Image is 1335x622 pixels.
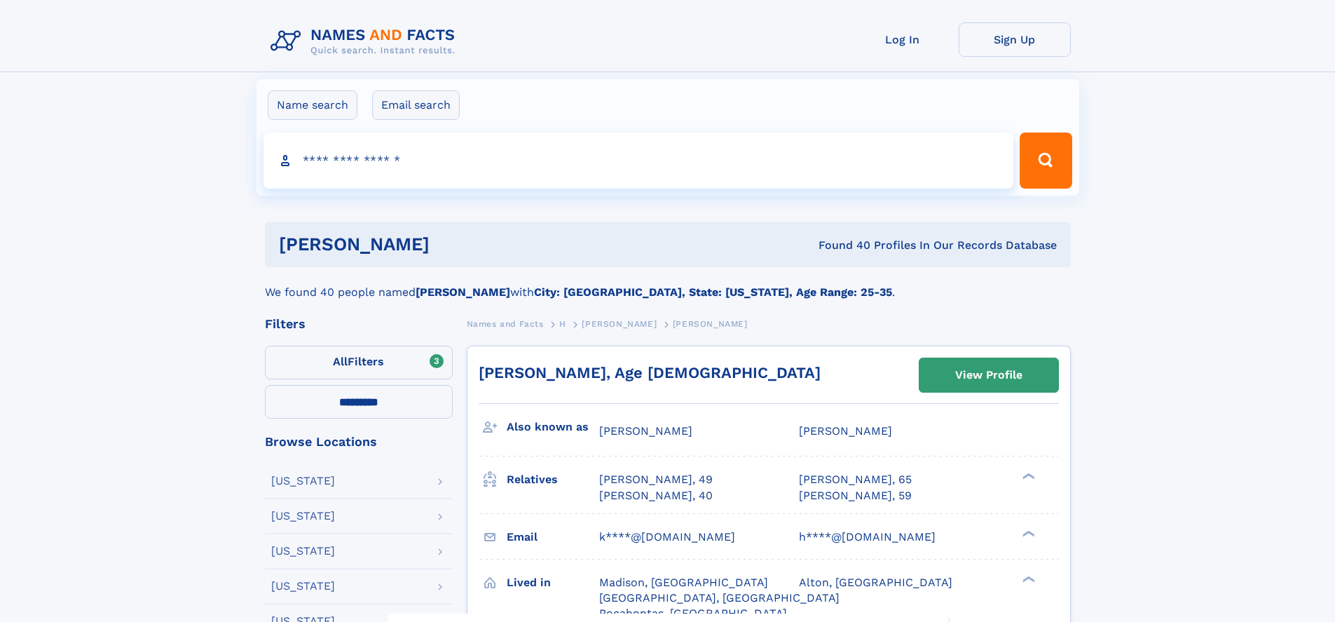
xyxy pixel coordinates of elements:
span: [PERSON_NAME] [799,424,892,438]
button: Search Button [1020,133,1072,189]
span: [PERSON_NAME] [599,424,692,438]
a: [PERSON_NAME], 65 [799,472,912,487]
div: Browse Locations [265,435,453,448]
h3: Lived in [507,571,599,595]
h3: Email [507,525,599,549]
input: search input [263,133,1014,189]
span: All [333,355,348,368]
a: Names and Facts [467,315,544,332]
a: [PERSON_NAME] [582,315,657,332]
div: We found 40 people named with . [265,267,1071,301]
div: Filters [265,318,453,330]
a: [PERSON_NAME], 59 [799,488,912,503]
div: [US_STATE] [271,546,335,557]
b: [PERSON_NAME] [416,285,510,299]
div: [US_STATE] [271,475,335,487]
a: View Profile [919,358,1058,392]
div: Found 40 Profiles In Our Records Database [624,238,1057,253]
label: Name search [268,90,357,120]
div: ❯ [1019,472,1036,481]
label: Email search [372,90,460,120]
a: Log In [847,22,959,57]
a: [PERSON_NAME], Age [DEMOGRAPHIC_DATA] [479,364,821,381]
a: [PERSON_NAME], 40 [599,488,713,503]
h1: [PERSON_NAME] [279,236,624,253]
a: H [559,315,566,332]
a: Sign Up [959,22,1071,57]
span: Madison, [GEOGRAPHIC_DATA] [599,576,768,589]
label: Filters [265,346,453,379]
h3: Also known as [507,415,599,439]
b: City: [GEOGRAPHIC_DATA], State: [US_STATE], Age Range: 25-35 [534,285,892,299]
span: Pocahontas, [GEOGRAPHIC_DATA] [599,607,787,620]
span: [PERSON_NAME] [582,319,657,329]
span: [GEOGRAPHIC_DATA], [GEOGRAPHIC_DATA] [599,591,840,604]
span: H [559,319,566,329]
div: ❯ [1019,574,1036,583]
a: [PERSON_NAME], 49 [599,472,713,487]
span: Alton, [GEOGRAPHIC_DATA] [799,576,952,589]
h3: Relatives [507,468,599,492]
div: ❯ [1019,529,1036,538]
div: View Profile [955,359,1022,391]
span: [PERSON_NAME] [673,319,748,329]
div: [US_STATE] [271,511,335,522]
img: Logo Names and Facts [265,22,467,60]
div: [US_STATE] [271,581,335,592]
